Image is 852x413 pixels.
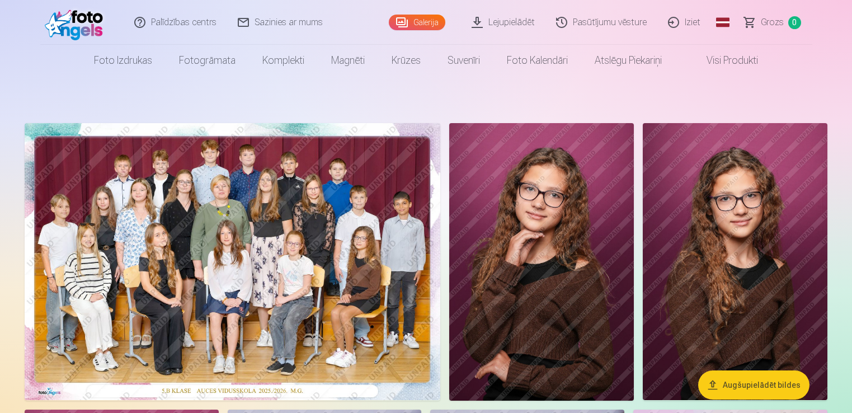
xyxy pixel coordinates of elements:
span: 0 [788,16,801,29]
a: Suvenīri [434,45,493,76]
button: Augšupielādēt bildes [698,370,809,400]
a: Galerija [389,15,445,30]
a: Foto kalendāri [493,45,581,76]
a: Magnēti [318,45,378,76]
a: Komplekti [249,45,318,76]
img: /fa1 [45,4,109,40]
span: Grozs [761,16,784,29]
a: Visi produkti [675,45,771,76]
a: Fotogrāmata [166,45,249,76]
a: Krūzes [378,45,434,76]
a: Foto izdrukas [81,45,166,76]
a: Atslēgu piekariņi [581,45,675,76]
